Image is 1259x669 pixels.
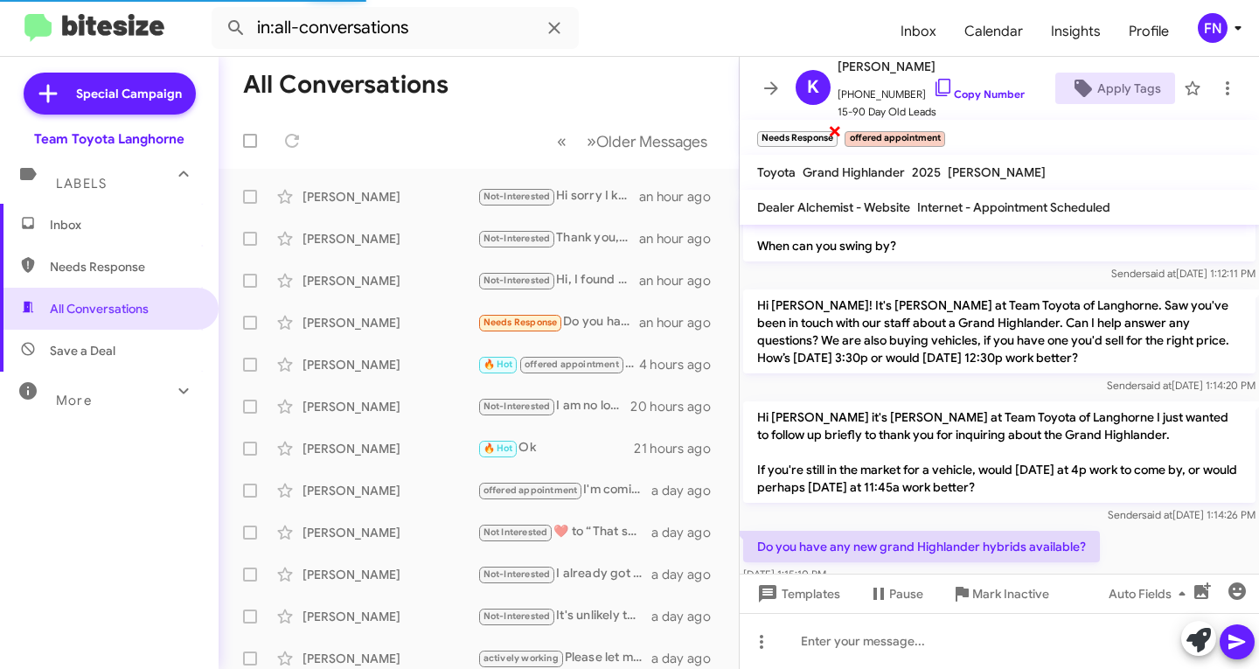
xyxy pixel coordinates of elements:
[557,130,567,152] span: «
[477,186,639,206] div: Hi sorry I keep seeing your messages. We ended up buying one at [PERSON_NAME] toyota. Thank you f...
[743,568,826,581] span: [DATE] 1:15:10 PM
[639,188,725,206] div: an hour ago
[587,130,596,152] span: »
[743,401,1256,503] p: Hi [PERSON_NAME] it's [PERSON_NAME] at Team Toyota of Langhorne I just wanted to follow up briefl...
[757,199,910,215] span: Dealer Alchemist - Website
[1097,73,1161,104] span: Apply Tags
[50,216,198,233] span: Inbox
[1109,578,1193,610] span: Auto Fields
[483,610,551,622] span: Not-Interested
[477,480,651,500] div: I'm coming by at 4:30 to look at a different vehicle.
[303,524,477,541] div: [PERSON_NAME]
[1141,379,1172,392] span: said at
[639,314,725,331] div: an hour ago
[754,578,840,610] span: Templates
[477,270,639,290] div: Hi, I found a car thank you
[1037,6,1115,57] a: Insights
[854,578,937,610] button: Pause
[950,6,1037,57] a: Calendar
[483,568,551,580] span: Not-Interested
[477,648,651,668] div: Please let me know if one of these trucks catches your eye. They are going through service now an...
[24,73,196,115] a: Special Campaign
[757,164,796,180] span: Toyota
[651,566,725,583] div: a day ago
[483,275,551,286] span: Not-Interested
[838,103,1025,121] span: 15-90 Day Old Leads
[639,272,725,289] div: an hour ago
[889,578,923,610] span: Pause
[50,258,198,275] span: Needs Response
[477,564,651,584] div: I already got a new vehicle.
[1183,13,1240,43] button: FN
[639,356,725,373] div: 4 hours ago
[303,272,477,289] div: [PERSON_NAME]
[933,87,1025,101] a: Copy Number
[483,191,551,202] span: Not-Interested
[303,650,477,667] div: [PERSON_NAME]
[838,56,1025,77] span: [PERSON_NAME]
[303,314,477,331] div: [PERSON_NAME]
[972,578,1049,610] span: Mark Inactive
[1108,508,1256,521] span: Sender [DATE] 1:14:26 PM
[477,438,634,458] div: Ok
[740,578,854,610] button: Templates
[303,566,477,583] div: [PERSON_NAME]
[743,289,1256,373] p: Hi [PERSON_NAME]! It's [PERSON_NAME] at Team Toyota of Langhorne. Saw you've been in touch with o...
[828,120,842,141] span: ×
[639,230,725,247] div: an hour ago
[743,531,1100,562] p: Do you have any new grand Highlander hybrids available?
[576,123,718,159] button: Next
[477,228,639,248] div: Thank you, [PERSON_NAME], but I found what I want.
[651,608,725,625] div: a day ago
[1145,267,1176,280] span: said at
[303,608,477,625] div: [PERSON_NAME]
[838,77,1025,103] span: [PHONE_NUMBER]
[483,484,578,496] span: offered appointment
[303,356,477,373] div: [PERSON_NAME]
[50,342,115,359] span: Save a Deal
[477,312,639,332] div: Do you have any new grand Highlander hybrids available?
[937,578,1063,610] button: Mark Inactive
[50,300,149,317] span: All Conversations
[477,354,639,374] div: [DATE] at 10:30am works perfectly for the evaluation! We are located in the sales building. [STRE...
[651,650,725,667] div: a day ago
[34,130,184,148] div: Team Toyota Langhorne
[76,85,182,102] span: Special Campaign
[483,443,513,454] span: 🔥 Hot
[1198,13,1228,43] div: FN
[1115,6,1183,57] a: Profile
[948,164,1046,180] span: [PERSON_NAME]
[483,526,548,538] span: Not Interested
[630,398,725,415] div: 20 hours ago
[887,6,950,57] a: Inbox
[596,132,707,151] span: Older Messages
[483,317,558,328] span: Needs Response
[243,71,449,99] h1: All Conversations
[56,176,107,192] span: Labels
[477,606,651,626] div: It's unlikely that I'll buy this car unless there is a deal
[803,164,905,180] span: Grand Highlander
[303,398,477,415] div: [PERSON_NAME]
[807,73,819,101] span: K
[651,524,725,541] div: a day ago
[546,123,577,159] button: Previous
[547,123,718,159] nav: Page navigation example
[56,393,92,408] span: More
[757,131,838,147] small: Needs Response
[303,440,477,457] div: [PERSON_NAME]
[1055,73,1175,104] button: Apply Tags
[912,164,941,180] span: 2025
[483,652,559,664] span: actively working
[845,131,944,147] small: offered appointment
[1111,267,1256,280] span: Sender [DATE] 1:12:11 PM
[303,482,477,499] div: [PERSON_NAME]
[477,522,651,542] div: ​❤️​ to “ That sounds great! When you're ready to start looking for another vehicle, feel free to...
[1095,578,1207,610] button: Auto Fields
[303,188,477,206] div: [PERSON_NAME]
[1107,379,1256,392] span: Sender [DATE] 1:14:20 PM
[483,359,513,370] span: 🔥 Hot
[651,482,725,499] div: a day ago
